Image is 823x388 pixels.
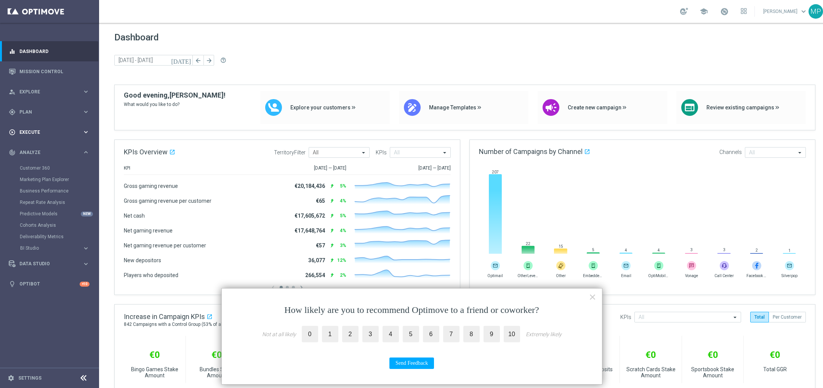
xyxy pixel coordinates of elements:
[20,197,98,208] div: Repeat Rate Analysis
[20,220,98,231] div: Cohorts Analysis
[19,61,90,82] a: Mission Control
[20,185,98,197] div: Business Performance
[20,246,75,250] span: BI Studio
[443,326,460,342] label: 7
[9,41,90,61] div: Dashboard
[20,234,79,240] a: Deliverability Metrics
[20,242,98,254] div: BI Studio
[8,375,14,382] i: settings
[9,149,16,156] i: track_changes
[9,129,16,136] i: play_circle_outline
[8,261,90,267] button: Data Studio keyboard_arrow_right
[80,282,90,287] div: +10
[19,130,82,135] span: Execute
[8,281,90,287] button: lightbulb Optibot +10
[9,149,82,156] div: Analyze
[20,211,79,217] a: Predictive Models
[20,222,79,228] a: Cohorts Analysis
[9,129,82,136] div: Execute
[383,326,399,342] label: 4
[504,326,520,342] label: 10
[237,304,587,317] p: How likely are you to recommend Optimove to a friend or coworker?
[484,326,500,342] label: 9
[463,326,480,342] label: 8
[20,162,98,174] div: Customer 360
[19,110,82,114] span: Plan
[19,261,82,266] span: Data Studio
[526,331,562,337] div: Extremely likely
[8,89,90,95] button: person_search Explore keyboard_arrow_right
[82,260,90,268] i: keyboard_arrow_right
[20,231,98,242] div: Deliverability Metrics
[700,7,708,16] span: school
[82,108,90,115] i: keyboard_arrow_right
[20,246,82,250] div: BI Studio
[19,150,82,155] span: Analyze
[9,281,16,287] i: lightbulb
[389,358,434,369] button: Send Feedback
[8,129,90,135] button: play_circle_outline Execute keyboard_arrow_right
[8,69,90,75] button: Mission Control
[82,128,90,136] i: keyboard_arrow_right
[20,245,90,251] button: BI Studio keyboard_arrow_right
[8,109,90,115] button: gps_fixed Plan keyboard_arrow_right
[302,326,318,342] label: 0
[262,331,296,337] div: Not at all likely
[20,208,98,220] div: Predictive Models
[19,274,80,294] a: Optibot
[20,165,79,171] a: Customer 360
[9,109,82,115] div: Plan
[9,260,82,267] div: Data Studio
[20,176,79,183] a: Marketing Plan Explorer
[362,326,379,342] label: 3
[20,199,79,205] a: Repeat Rate Analysis
[9,109,16,115] i: gps_fixed
[589,291,596,303] button: Close
[762,6,809,17] a: [PERSON_NAME]keyboard_arrow_down
[9,61,90,82] div: Mission Control
[322,326,338,342] label: 1
[19,90,82,94] span: Explore
[9,88,82,95] div: Explore
[423,326,439,342] label: 6
[403,326,419,342] label: 5
[81,212,93,216] div: NEW
[9,48,16,55] i: equalizer
[8,149,90,156] button: track_changes Analyze keyboard_arrow_right
[9,274,90,294] div: Optibot
[9,88,16,95] i: person_search
[20,174,98,185] div: Marketing Plan Explorer
[82,245,90,252] i: keyboard_arrow_right
[82,88,90,95] i: keyboard_arrow_right
[18,376,42,380] a: Settings
[809,4,823,19] div: MP
[82,149,90,156] i: keyboard_arrow_right
[799,7,808,16] span: keyboard_arrow_down
[8,48,90,55] button: equalizer Dashboard
[20,188,79,194] a: Business Performance
[342,326,359,342] label: 2
[19,41,90,61] a: Dashboard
